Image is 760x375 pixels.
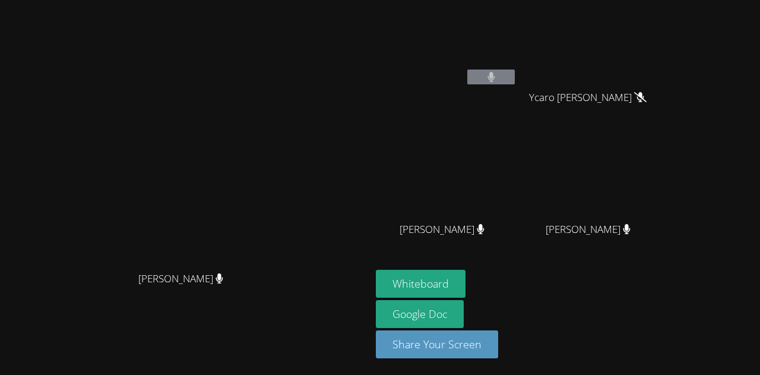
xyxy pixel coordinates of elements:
[138,270,223,288] span: [PERSON_NAME]
[376,300,464,328] a: Google Doc
[376,270,465,298] button: Whiteboard
[546,221,631,238] span: [PERSON_NAME]
[529,89,647,106] span: Ycaro [PERSON_NAME]
[400,221,484,238] span: [PERSON_NAME]
[376,330,498,358] button: Share Your Screen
